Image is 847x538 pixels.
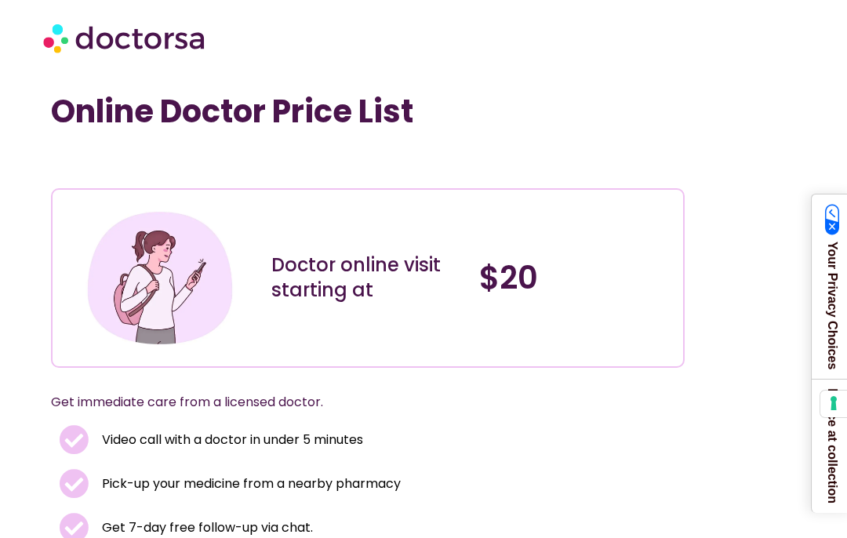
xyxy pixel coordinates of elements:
h1: Online Doctor Price List [51,93,685,130]
iframe: Customer reviews powered by Trustpilot [59,154,294,173]
p: Get immediate care from a licensed doctor. [51,391,647,413]
img: Illustration depicting a young woman in a casual outfit, engaged with her smartphone. She has a p... [83,202,237,355]
span: Video call with a doctor in under 5 minutes [98,429,363,451]
h4: $20 [479,259,671,296]
div: Doctor online visit starting at [271,253,463,303]
span: Pick-up your medicine from a nearby pharmacy [98,473,401,495]
button: Your consent preferences for tracking technologies [820,391,847,417]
